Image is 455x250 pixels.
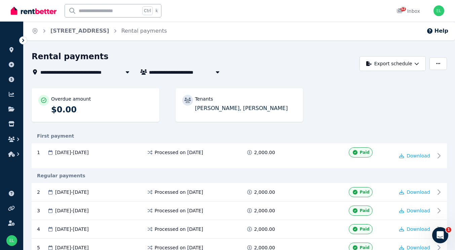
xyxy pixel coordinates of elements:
img: edna lee [433,5,444,16]
span: 52 [401,7,406,11]
span: 2,000.00 [254,149,275,156]
div: 3 [37,206,47,216]
p: Overdue amount [51,96,91,102]
div: 4 [37,224,47,234]
span: Download [407,226,430,232]
iframe: Intercom live chat [432,227,448,243]
img: RentBetter [11,6,56,16]
img: edna lee [6,235,17,246]
span: Paid [360,226,370,232]
div: Inbox [396,8,420,14]
span: Download [407,189,430,195]
p: $0.00 [51,104,153,115]
div: Regular payments [32,172,447,179]
span: 2,000.00 [254,207,275,214]
span: [DATE] - [DATE] [55,189,89,195]
span: Processed on [DATE] [155,149,203,156]
button: Download [399,189,430,195]
span: Paid [360,150,370,155]
p: [PERSON_NAME], [PERSON_NAME] [195,104,297,112]
span: [DATE] - [DATE] [55,149,89,156]
button: Export schedule [359,56,426,71]
span: Processed on [DATE] [155,207,203,214]
div: 2 [37,187,47,197]
span: 2,000.00 [254,189,275,195]
span: Download [407,153,430,158]
button: Download [399,152,430,159]
button: Help [426,27,448,35]
span: 2,000.00 [254,226,275,233]
nav: Breadcrumb [24,22,175,40]
span: Download [407,208,430,213]
span: 1 [446,227,451,233]
span: [DATE] - [DATE] [55,226,89,233]
span: Processed on [DATE] [155,226,203,233]
span: Paid [360,189,370,195]
a: [STREET_ADDRESS] [50,28,109,34]
span: Ctrl [142,6,153,15]
span: Paid [360,208,370,213]
div: 1 [37,149,47,156]
h1: Rental payments [32,51,109,62]
button: Download [399,207,430,214]
a: Rental payments [121,28,167,34]
p: Tenants [195,96,213,102]
span: Processed on [DATE] [155,189,203,195]
div: First payment [32,133,447,139]
span: k [155,8,158,13]
button: Download [399,226,430,233]
span: [DATE] - [DATE] [55,207,89,214]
